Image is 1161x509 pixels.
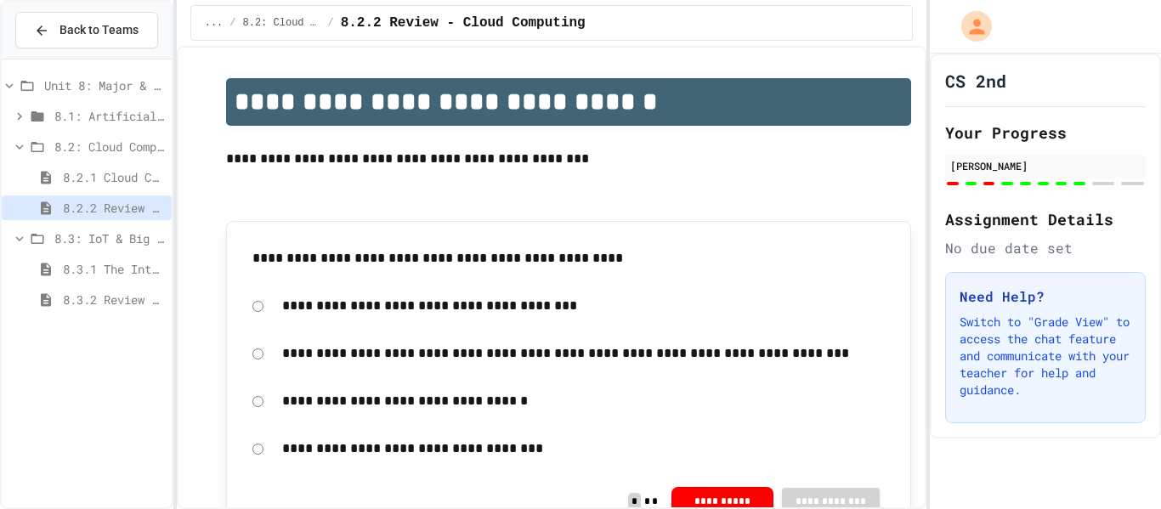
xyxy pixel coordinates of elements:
[945,238,1146,258] div: No due date set
[950,158,1141,173] div: [PERSON_NAME]
[943,7,996,46] div: My Account
[327,16,333,30] span: /
[1090,441,1144,492] iframe: chat widget
[63,260,165,278] span: 8.3.1 The Internet of Things and Big Data: Our Connected Digital World
[1020,367,1144,439] iframe: chat widget
[945,69,1006,93] h1: CS 2nd
[945,207,1146,231] h2: Assignment Details
[54,229,165,247] span: 8.3: IoT & Big Data
[63,291,165,308] span: 8.3.2 Review - The Internet of Things and Big Data
[945,121,1146,144] h2: Your Progress
[960,286,1131,307] h3: Need Help?
[54,107,165,125] span: 8.1: Artificial Intelligence Basics
[229,16,235,30] span: /
[54,138,165,156] span: 8.2: Cloud Computing
[341,13,586,33] span: 8.2.2 Review - Cloud Computing
[59,21,139,39] span: Back to Teams
[63,168,165,186] span: 8.2.1 Cloud Computing: Transforming the Digital World
[44,76,165,94] span: Unit 8: Major & Emerging Technologies
[243,16,321,30] span: 8.2: Cloud Computing
[15,12,158,48] button: Back to Teams
[205,16,224,30] span: ...
[63,199,165,217] span: 8.2.2 Review - Cloud Computing
[960,314,1131,399] p: Switch to "Grade View" to access the chat feature and communicate with your teacher for help and ...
